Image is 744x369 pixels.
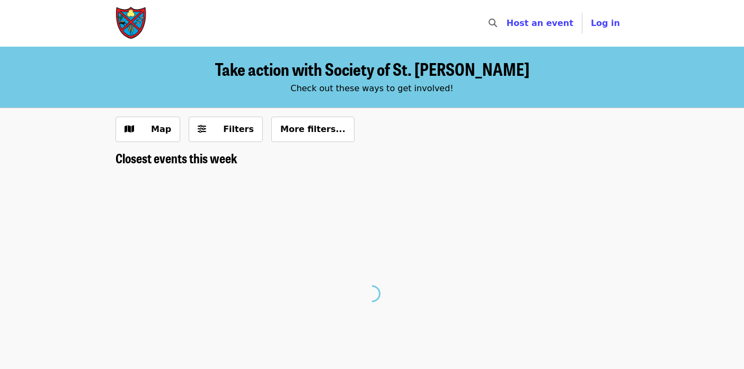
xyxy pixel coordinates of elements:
a: Closest events this week [116,151,237,166]
div: Check out these ways to get involved! [116,82,628,95]
button: More filters... [271,117,355,142]
a: Host an event [507,18,573,28]
span: Filters [223,124,254,134]
span: Log in [591,18,620,28]
span: Closest events this week [116,148,237,167]
input: Search [503,11,512,36]
span: Take action with Society of St. [PERSON_NAME] [215,56,529,81]
button: Show map view [116,117,180,142]
button: Filters (0 selected) [189,117,263,142]
span: Map [151,124,171,134]
i: search icon [489,18,497,28]
img: Society of St. Andrew - Home [116,6,147,40]
i: map icon [125,124,134,134]
div: Closest events this week [107,151,637,166]
i: sliders-h icon [198,124,206,134]
span: More filters... [280,124,346,134]
button: Log in [582,13,628,34]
